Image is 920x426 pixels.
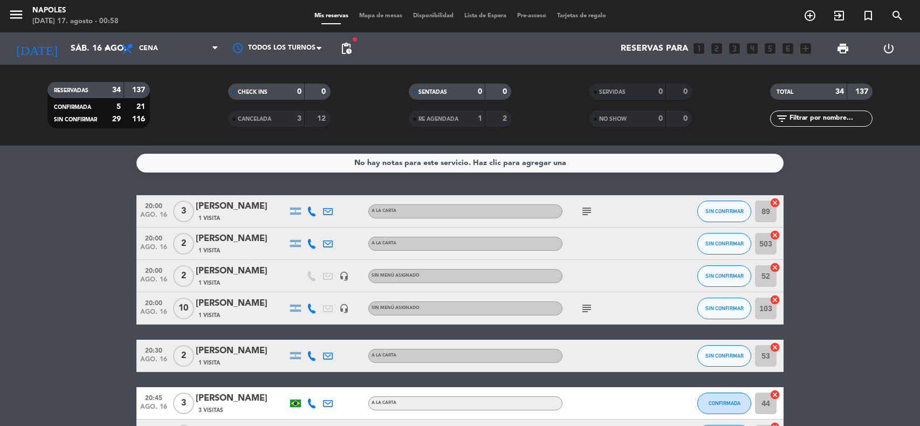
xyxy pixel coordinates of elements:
div: [PERSON_NAME] [196,264,287,278]
div: [PERSON_NAME] [196,344,287,358]
span: A LA CARTA [372,209,396,213]
strong: 34 [835,88,844,95]
span: SERVIDAS [599,90,626,95]
span: 1 Visita [198,279,220,287]
i: cancel [770,342,780,353]
div: [PERSON_NAME] [196,232,287,246]
i: add_box [799,42,813,56]
span: 10 [173,298,194,319]
i: subject [580,302,593,315]
input: Filtrar por nombre... [788,113,872,125]
span: RE AGENDADA [418,116,458,122]
span: 2 [173,265,194,287]
span: pending_actions [340,42,353,55]
div: Napoles [32,5,119,16]
i: looks_two [710,42,724,56]
i: search [891,9,904,22]
span: Disponibilidad [408,13,459,19]
span: 20:00 [140,199,167,211]
i: arrow_drop_down [100,42,113,55]
span: 1 Visita [198,359,220,367]
i: menu [8,6,24,23]
strong: 1 [478,115,482,122]
span: 3 [173,201,194,222]
i: cancel [770,197,780,208]
div: [PERSON_NAME] [196,297,287,311]
span: CANCELADA [238,116,271,122]
span: 2 [173,233,194,255]
strong: 0 [683,88,690,95]
i: looks_4 [745,42,759,56]
span: Sin menú asignado [372,306,420,310]
strong: 0 [683,115,690,122]
span: 20:00 [140,231,167,244]
span: Sin menú asignado [372,273,420,278]
strong: 3 [297,115,301,122]
span: 20:00 [140,296,167,308]
span: Lista de Espera [459,13,512,19]
span: 2 [173,345,194,367]
span: Tarjetas de regalo [552,13,612,19]
i: add_circle_outline [804,9,816,22]
div: [DATE] 17. agosto - 00:58 [32,16,119,27]
i: filter_list [775,112,788,125]
span: SIN CONFIRMAR [705,208,744,214]
button: SIN CONFIRMAR [697,233,751,255]
span: SENTADAS [418,90,447,95]
span: 20:30 [140,343,167,356]
span: SIN CONFIRMAR [54,117,97,122]
span: 1 Visita [198,214,220,223]
i: cancel [770,262,780,273]
span: CONFIRMADA [54,105,91,110]
i: [DATE] [8,37,65,60]
div: [PERSON_NAME] [196,391,287,406]
button: SIN CONFIRMAR [697,265,751,287]
i: headset_mic [339,271,349,281]
strong: 5 [116,103,121,111]
button: SIN CONFIRMAR [697,298,751,319]
i: turned_in_not [862,9,875,22]
span: CONFIRMADA [709,400,740,406]
span: A LA CARTA [372,241,396,245]
span: fiber_manual_record [352,36,358,43]
span: 3 Visitas [198,406,223,415]
i: exit_to_app [833,9,846,22]
span: CHECK INS [238,90,267,95]
strong: 0 [297,88,301,95]
span: print [836,42,849,55]
span: Reservas para [621,44,688,54]
div: [PERSON_NAME] [196,200,287,214]
span: NO SHOW [599,116,627,122]
span: Mapa de mesas [354,13,408,19]
strong: 116 [132,115,147,123]
span: ago. 16 [140,356,167,368]
strong: 137 [132,86,147,94]
span: SIN CONFIRMAR [705,305,744,311]
button: CONFIRMADA [697,393,751,414]
span: Mis reservas [309,13,354,19]
span: RESERVADAS [54,88,88,93]
span: 3 [173,393,194,414]
span: ago. 16 [140,308,167,321]
strong: 0 [658,88,663,95]
strong: 0 [503,88,509,95]
strong: 0 [658,115,663,122]
span: ago. 16 [140,244,167,256]
i: subject [580,205,593,218]
i: power_settings_new [882,42,895,55]
span: ago. 16 [140,276,167,288]
span: SIN CONFIRMAR [705,241,744,246]
i: looks_5 [763,42,777,56]
span: 1 Visita [198,311,220,320]
i: cancel [770,389,780,400]
div: No hay notas para este servicio. Haz clic para agregar una [354,157,566,169]
span: SIN CONFIRMAR [705,353,744,359]
strong: 29 [112,115,121,123]
i: cancel [770,230,780,241]
i: cancel [770,294,780,305]
button: SIN CONFIRMAR [697,201,751,222]
span: ago. 16 [140,211,167,224]
strong: 2 [503,115,509,122]
i: looks_one [692,42,706,56]
span: A LA CARTA [372,401,396,405]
